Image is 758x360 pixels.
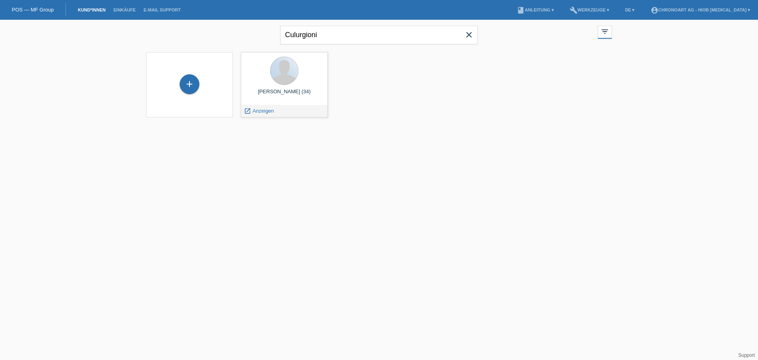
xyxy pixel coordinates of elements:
i: filter_list [600,27,609,36]
i: close [464,30,474,40]
i: account_circle [651,6,659,14]
a: Support [738,352,755,358]
a: POS — MF Group [12,7,54,13]
a: Kund*innen [74,8,109,12]
i: build [570,6,578,14]
a: launch Anzeigen [244,108,274,114]
a: E-Mail Support [140,8,185,12]
a: DE ▾ [621,8,638,12]
i: book [517,6,525,14]
span: Anzeigen [253,108,274,114]
div: [PERSON_NAME] (34) [247,89,321,101]
a: buildWerkzeuge ▾ [566,8,614,12]
i: launch [244,107,251,115]
a: account_circleChronoart AG - Hiob [MEDICAL_DATA] ▾ [647,8,754,12]
input: Suche... [280,26,478,44]
a: bookAnleitung ▾ [513,8,557,12]
div: Kund*in hinzufügen [180,77,199,91]
a: Einkäufe [109,8,139,12]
